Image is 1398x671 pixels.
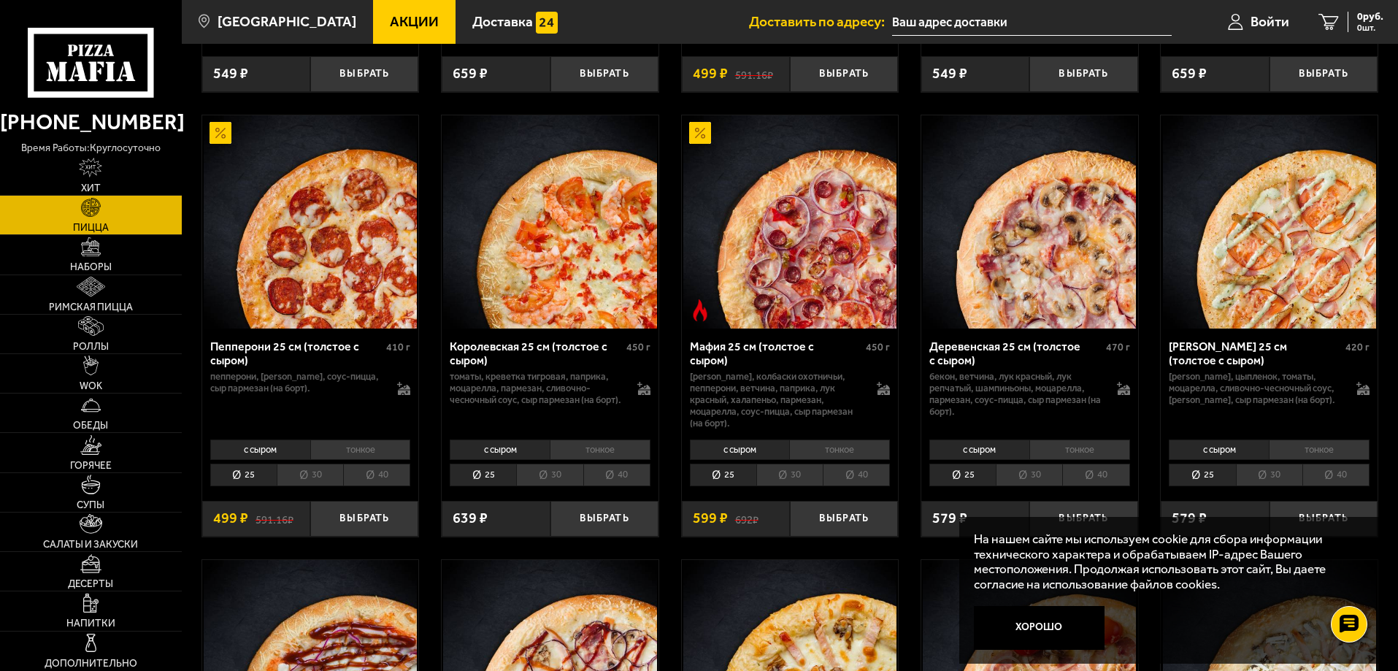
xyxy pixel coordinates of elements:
span: Акции [390,15,439,28]
a: Королевская 25 см (толстое с сыром) [442,115,658,329]
span: 659 ₽ [1172,66,1207,81]
img: Королевская 25 см (толстое с сыром) [443,115,656,329]
span: Роллы [73,342,109,352]
li: 30 [1236,464,1302,486]
span: 450 г [866,341,890,353]
li: 25 [1169,464,1235,486]
button: Выбрать [550,56,658,92]
div: [PERSON_NAME] 25 см (толстое с сыром) [1169,340,1342,367]
span: Горячее [70,461,112,471]
span: Напитки [66,618,115,629]
li: 25 [450,464,516,486]
a: АкционныйПепперони 25 см (толстое с сыром) [202,115,419,329]
li: тонкое [1269,440,1370,460]
span: 599 ₽ [693,511,728,526]
button: Выбрать [310,56,418,92]
div: Деревенская 25 см (толстое с сыром) [929,340,1102,367]
button: Выбрать [1270,501,1378,537]
span: Войти [1251,15,1289,28]
a: Деревенская 25 см (толстое с сыром) [921,115,1138,329]
li: 25 [929,464,996,486]
li: тонкое [1029,440,1130,460]
img: Акционный [689,122,711,144]
span: 499 ₽ [693,66,728,81]
img: Мафия 25 см (толстое с сыром) [683,115,896,329]
button: Выбрать [550,501,658,537]
img: Чикен Ранч 25 см (толстое с сыром) [1163,115,1376,329]
span: 450 г [626,341,650,353]
a: АкционныйОстрое блюдоМафия 25 см (толстое с сыром) [682,115,899,329]
span: 0 шт. [1357,23,1383,32]
p: пепперони, [PERSON_NAME], соус-пицца, сыр пармезан (на борт). [210,371,383,394]
img: 15daf4d41897b9f0e9f617042186c801.svg [536,12,558,34]
span: Римская пицца [49,302,133,313]
p: бекон, ветчина, лук красный, лук репчатый, шампиньоны, моцарелла, пармезан, соус-пицца, сыр парме... [929,371,1102,418]
s: 692 ₽ [735,511,758,526]
span: 579 ₽ [1172,511,1207,526]
span: 420 г [1345,341,1370,353]
span: 549 ₽ [213,66,248,81]
img: Акционный [210,122,231,144]
button: Выбрать [310,501,418,537]
div: Королевская 25 см (толстое с сыром) [450,340,623,367]
button: Хорошо [974,606,1105,650]
li: 25 [690,464,756,486]
li: 25 [210,464,277,486]
li: 30 [516,464,583,486]
s: 591.16 ₽ [735,66,773,81]
span: 0 руб. [1357,12,1383,22]
p: томаты, креветка тигровая, паприка, моцарелла, пармезан, сливочно-чесночный соус, сыр пармезан (н... [450,371,623,406]
li: 40 [1062,464,1129,486]
span: 410 г [386,341,410,353]
li: тонкое [550,440,650,460]
img: Пепперони 25 см (толстое с сыром) [204,115,417,329]
p: [PERSON_NAME], цыпленок, томаты, моцарелла, сливочно-чесночный соус, [PERSON_NAME], сыр пармезан ... [1169,371,1342,406]
span: Десерты [68,579,113,589]
span: WOK [80,381,102,391]
li: 40 [823,464,890,486]
p: На нашем сайте мы используем cookie для сбора информации технического характера и обрабатываем IP... [974,532,1356,592]
li: 40 [1302,464,1370,486]
li: тонкое [310,440,411,460]
span: 659 ₽ [453,66,488,81]
span: Доставка [472,15,533,28]
span: Хит [81,183,101,193]
li: с сыром [929,440,1029,460]
span: Пицца [73,223,109,233]
span: Доставить по адресу: [749,15,892,28]
input: Ваш адрес доставки [892,9,1172,36]
s: 591.16 ₽ [256,511,293,526]
a: Чикен Ранч 25 см (толстое с сыром) [1161,115,1378,329]
li: с сыром [690,440,790,460]
span: [GEOGRAPHIC_DATA] [218,15,356,28]
button: Выбрать [1029,501,1137,537]
button: Выбрать [1270,56,1378,92]
span: Дополнительно [45,659,137,669]
span: 579 ₽ [932,511,967,526]
li: 40 [583,464,650,486]
li: с сыром [1169,440,1269,460]
li: 30 [756,464,823,486]
span: 499 ₽ [213,511,248,526]
img: Острое блюдо [689,299,711,321]
img: Деревенская 25 см (толстое с сыром) [923,115,1136,329]
button: Выбрать [790,501,898,537]
p: [PERSON_NAME], колбаски охотничьи, пепперони, ветчина, паприка, лук красный, халапеньо, пармезан,... [690,371,863,429]
button: Выбрать [790,56,898,92]
li: с сыром [210,440,310,460]
li: 30 [996,464,1062,486]
span: 470 г [1106,341,1130,353]
span: Супы [77,500,104,510]
div: Мафия 25 см (толстое с сыром) [690,340,863,367]
li: с сыром [450,440,550,460]
li: 30 [277,464,343,486]
span: Наборы [70,262,112,272]
div: Пепперони 25 см (толстое с сыром) [210,340,383,367]
li: 40 [343,464,410,486]
span: 639 ₽ [453,511,488,526]
button: Выбрать [1029,56,1137,92]
li: тонкое [789,440,890,460]
span: Обеды [73,421,108,431]
span: 549 ₽ [932,66,967,81]
span: Салаты и закуски [43,540,138,550]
